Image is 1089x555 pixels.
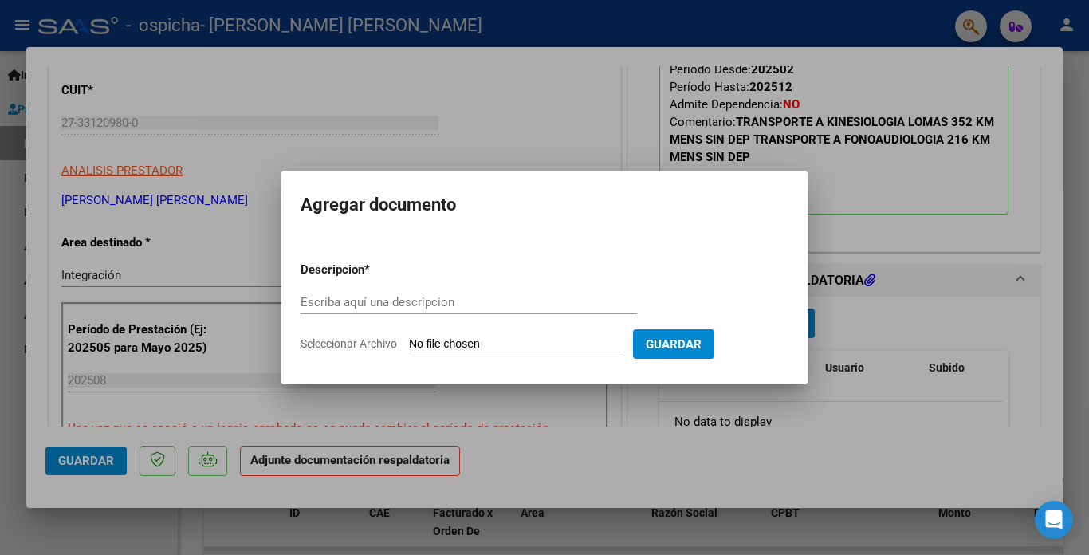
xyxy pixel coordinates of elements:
button: Guardar [633,329,714,359]
h2: Agregar documento [301,190,788,220]
p: Descripcion [301,261,447,279]
span: Seleccionar Archivo [301,337,397,350]
div: Open Intercom Messenger [1035,501,1073,539]
span: Guardar [646,337,702,352]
